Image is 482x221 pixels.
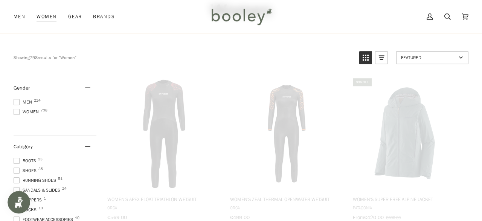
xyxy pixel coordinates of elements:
span: Gender [14,84,30,91]
span: 24 [62,187,67,191]
a: View grid mode [359,51,372,64]
span: Socks [14,206,39,213]
span: Gear [68,13,82,20]
span: Slippers [14,197,44,203]
span: 798 [41,108,47,112]
span: 1 [44,197,46,200]
span: Brands [93,13,115,20]
iframe: Button to open loyalty program pop-up [8,191,30,213]
span: Women [14,108,41,115]
span: 51 [58,177,63,181]
span: Women [37,13,56,20]
span: Sandals & Slides [14,187,63,194]
a: View list mode [375,51,388,64]
span: 10 [75,216,79,220]
span: 53 [38,157,43,161]
img: Booley [208,6,274,27]
span: 13 [38,206,43,210]
span: Men [14,13,25,20]
span: 224 [34,99,41,102]
span: Featured [401,54,456,61]
span: Boots [14,157,38,164]
span: Category [14,143,33,150]
span: Men [14,99,34,105]
span: 35 [38,167,43,171]
a: Sort options [396,51,468,64]
div: Showing results for "Women" [14,51,354,64]
span: Shoes [14,167,39,174]
b: 798 [30,54,38,61]
span: Running Shoes [14,177,58,184]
